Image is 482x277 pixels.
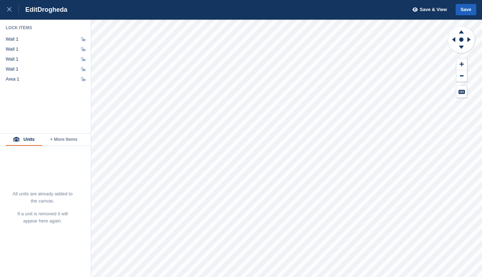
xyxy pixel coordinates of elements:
button: Keyboard Shortcuts [456,86,467,98]
div: Wall 1 [6,46,19,52]
div: Wall 1 [6,56,19,62]
div: Wall 1 [6,36,19,42]
div: Edit Drogheda [19,5,67,14]
button: Zoom In [456,58,467,70]
p: All units are already added to the canvas. [12,190,73,205]
div: Wall 1 [6,66,19,72]
div: Lock Items [6,25,85,31]
button: Save [456,4,476,16]
button: Zoom Out [456,70,467,82]
span: Save & View [420,6,447,13]
button: Units [6,134,42,146]
div: Area 1 [6,76,19,82]
button: Save & View [409,4,447,16]
p: If a unit is removed it will appear here again. [12,210,73,225]
button: + More Items [42,134,85,146]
